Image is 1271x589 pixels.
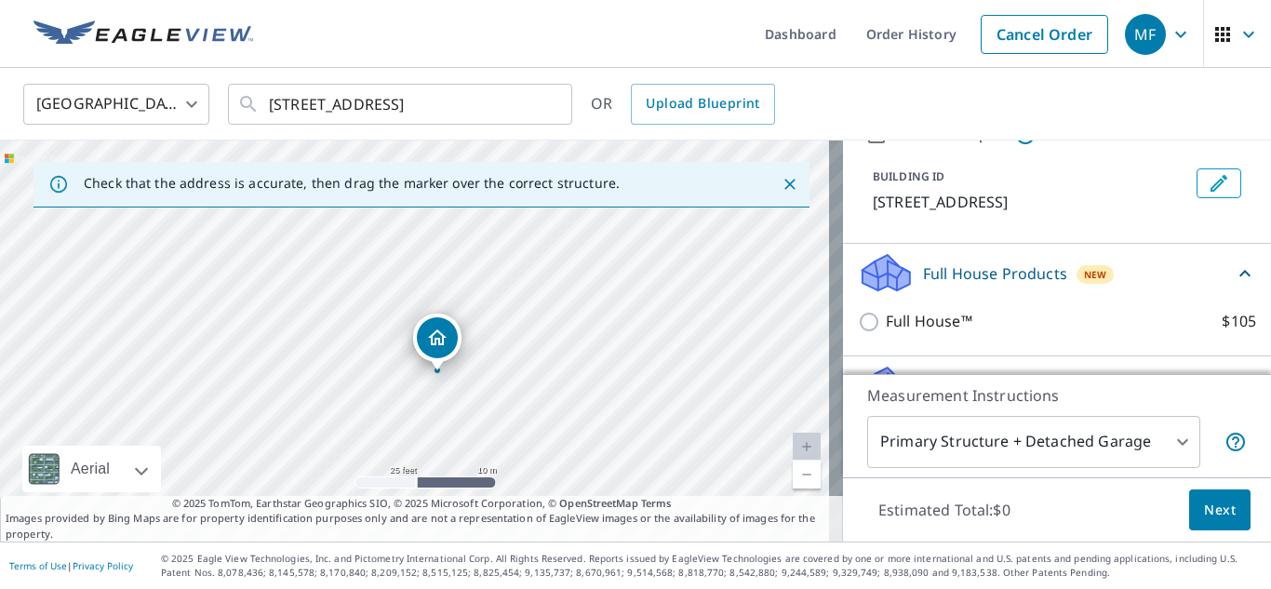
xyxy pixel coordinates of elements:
[778,172,802,196] button: Close
[793,461,821,489] a: Current Level 20, Zoom Out
[867,384,1247,407] p: Measurement Instructions
[631,84,774,125] a: Upload Blueprint
[9,560,133,571] p: |
[923,262,1067,285] p: Full House Products
[22,446,161,492] div: Aerial
[23,78,209,130] div: [GEOGRAPHIC_DATA]
[863,489,1025,530] p: Estimated Total: $0
[1222,310,1256,333] p: $105
[873,168,944,184] p: BUILDING ID
[1125,14,1166,55] div: MF
[1084,267,1107,282] span: New
[591,84,775,125] div: OR
[1189,489,1251,531] button: Next
[1204,499,1236,522] span: Next
[559,496,637,510] a: OpenStreetMap
[33,20,253,48] img: EV Logo
[886,310,972,333] p: Full House™
[981,15,1108,54] a: Cancel Order
[646,92,759,115] span: Upload Blueprint
[858,364,1256,408] div: Roof ProductsNew
[172,496,672,512] span: © 2025 TomTom, Earthstar Geographics SIO, © 2025 Microsoft Corporation, ©
[867,416,1200,468] div: Primary Structure + Detached Garage
[858,251,1256,295] div: Full House ProductsNew
[793,433,821,461] a: Current Level 20, Zoom In Disabled
[65,446,115,492] div: Aerial
[73,559,133,572] a: Privacy Policy
[84,175,620,192] p: Check that the address is accurate, then drag the marker over the correct structure.
[1197,168,1241,198] button: Edit building 1
[161,552,1262,580] p: © 2025 Eagle View Technologies, Inc. and Pictometry International Corp. All Rights Reserved. Repo...
[9,559,67,572] a: Terms of Use
[413,314,462,371] div: Dropped pin, building 1, Residential property, 122 N Elder St Wichita, KS 67212
[269,78,534,130] input: Search by address or latitude-longitude
[641,496,672,510] a: Terms
[873,191,1189,213] p: [STREET_ADDRESS]
[1224,431,1247,453] span: Your report will include the primary structure and a detached garage if one exists.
